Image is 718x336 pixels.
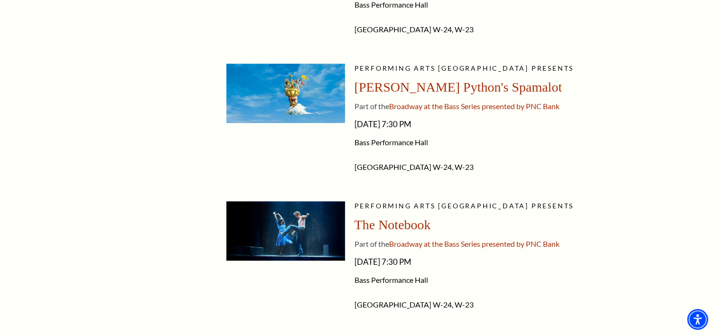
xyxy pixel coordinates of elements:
[354,117,646,132] span: [DATE] 7:30 PM
[354,300,431,309] span: [GEOGRAPHIC_DATA]
[433,300,474,309] span: W-24, W-23
[354,80,562,94] span: [PERSON_NAME] Python's Spamalot
[226,201,345,261] img: tnb-pdp_desktop-1600x800.jpg
[226,64,345,123] img: A hand holds a golden trophy filled with whimsical characters and flags, set against a bright blu...
[354,162,431,171] span: [GEOGRAPHIC_DATA]
[433,162,474,171] span: W-24, W-23
[389,102,559,111] span: Broadway at the Bass Series presented by PNC Bank
[687,309,708,330] div: Accessibility Menu
[354,275,646,285] span: Bass Performance Hall
[354,217,431,232] span: The Notebook
[354,25,431,34] span: [GEOGRAPHIC_DATA]
[354,202,574,210] span: Performing Arts [GEOGRAPHIC_DATA] presents
[389,239,559,248] span: Broadway at the Bass Series presented by PNC Bank
[354,239,389,248] span: Part of the
[354,254,646,270] span: [DATE] 7:30 PM
[354,102,389,111] span: Part of the
[433,25,474,34] span: W-24, W-23
[354,138,646,147] span: Bass Performance Hall
[354,64,574,72] span: Performing Arts [GEOGRAPHIC_DATA] presents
